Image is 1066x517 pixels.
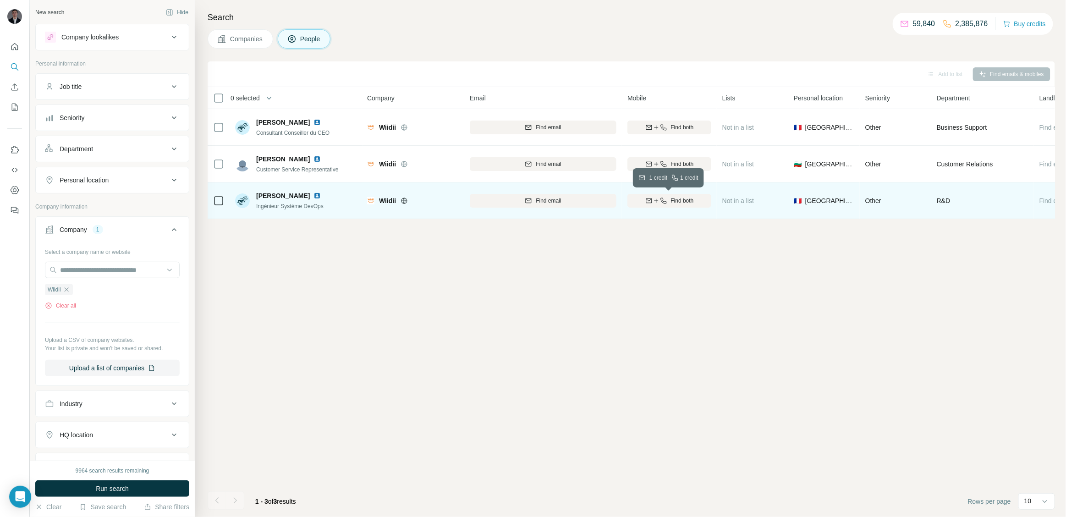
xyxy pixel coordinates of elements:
[470,157,616,171] button: Find email
[865,197,881,204] span: Other
[470,121,616,134] button: Find email
[48,286,61,294] span: Wiidii
[794,123,802,132] span: 🇫🇷
[36,169,189,191] button: Personal location
[96,484,129,493] span: Run search
[1024,496,1032,506] p: 10
[627,121,711,134] button: Find both
[35,502,61,511] button: Clear
[300,34,321,44] span: People
[367,93,395,103] span: Company
[313,119,321,126] img: LinkedIn logo
[805,123,854,132] span: [GEOGRAPHIC_DATA]
[230,34,264,44] span: Companies
[36,26,189,48] button: Company lookalikes
[865,124,881,131] span: Other
[536,197,561,205] span: Find email
[35,8,64,16] div: New search
[231,93,260,103] span: 0 selected
[235,157,250,171] img: Avatar
[235,120,250,135] img: Avatar
[937,196,951,205] span: R&D
[367,160,374,168] img: Logo of Wiidii
[256,203,324,209] span: Ingénieur Système DevOps
[7,99,22,115] button: My lists
[937,93,970,103] span: Department
[256,166,338,173] span: Customer Service Representative
[722,197,754,204] span: Not in a list
[722,160,754,168] span: Not in a list
[379,159,396,169] span: Wiidii
[36,424,189,446] button: HQ location
[7,38,22,55] button: Quick start
[45,344,180,352] p: Your list is private and won't be saved or shared.
[722,93,736,103] span: Lists
[61,33,119,42] div: Company lookalikes
[60,430,93,440] div: HQ location
[255,498,296,505] span: results
[60,144,93,154] div: Department
[671,160,694,168] span: Find both
[794,196,802,205] span: 🇫🇷
[722,124,754,131] span: Not in a list
[36,219,189,244] button: Company1
[45,360,180,376] button: Upload a list of companies
[79,502,126,511] button: Save search
[7,142,22,158] button: Use Surfe on LinkedIn
[35,480,189,497] button: Run search
[45,302,76,310] button: Clear all
[794,93,843,103] span: Personal location
[968,497,1011,506] span: Rows per page
[536,160,561,168] span: Find email
[60,225,87,234] div: Company
[36,107,189,129] button: Seniority
[60,113,84,122] div: Seniority
[60,82,82,91] div: Job title
[7,162,22,178] button: Use Surfe API
[865,93,890,103] span: Seniority
[379,123,396,132] span: Wiidii
[7,9,22,24] img: Avatar
[35,60,189,68] p: Personal information
[805,196,854,205] span: [GEOGRAPHIC_DATA]
[255,498,268,505] span: 1 - 3
[36,393,189,415] button: Industry
[1039,93,1064,103] span: Landline
[7,79,22,95] button: Enrich CSV
[268,498,274,505] span: of
[7,202,22,219] button: Feedback
[256,154,310,164] span: [PERSON_NAME]
[956,18,988,29] p: 2,385,876
[36,138,189,160] button: Department
[671,123,694,132] span: Find both
[45,336,180,344] p: Upload a CSV of company websites.
[937,159,993,169] span: Customer Relations
[256,118,310,127] span: [PERSON_NAME]
[367,197,374,204] img: Logo of Wiidii
[60,176,109,185] div: Personal location
[379,196,396,205] span: Wiidii
[235,193,250,208] img: Avatar
[144,502,189,511] button: Share filters
[805,159,854,169] span: [GEOGRAPHIC_DATA]
[76,467,149,475] div: 9964 search results remaining
[470,93,486,103] span: Email
[93,225,103,234] div: 1
[9,486,31,508] div: Open Intercom Messenger
[35,203,189,211] p: Company information
[937,123,987,132] span: Business Support
[313,155,321,163] img: LinkedIn logo
[7,182,22,198] button: Dashboard
[865,160,881,168] span: Other
[36,455,189,477] button: Annual revenue ($)
[627,157,711,171] button: Find both
[60,399,82,408] div: Industry
[256,191,310,200] span: [PERSON_NAME]
[470,194,616,208] button: Find email
[536,123,561,132] span: Find email
[671,197,694,205] span: Find both
[627,194,711,208] button: Find both
[45,244,180,256] div: Select a company name or website
[36,76,189,98] button: Job title
[7,59,22,75] button: Search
